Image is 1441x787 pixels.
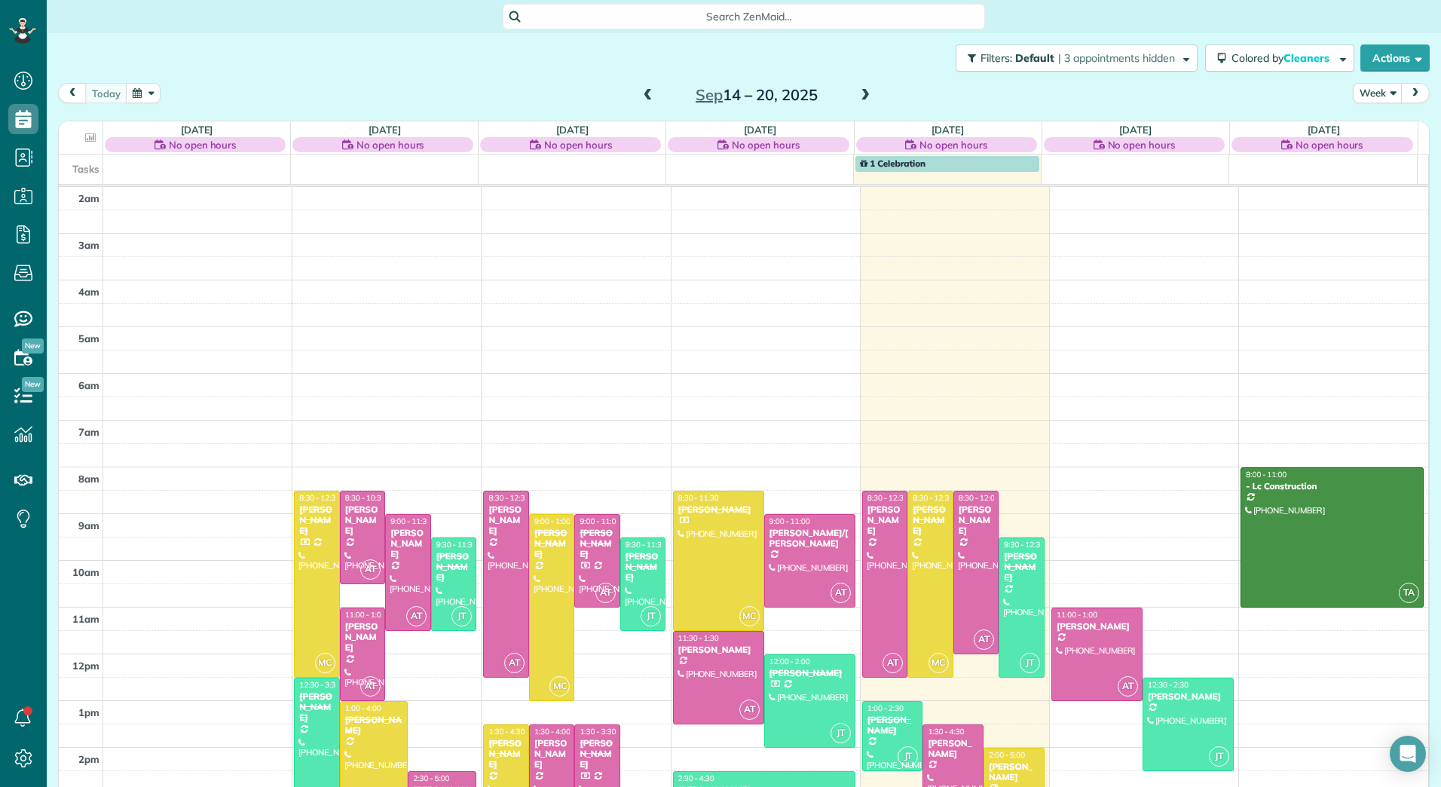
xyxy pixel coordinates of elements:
[958,504,995,537] div: [PERSON_NAME]
[78,239,99,251] span: 3am
[1119,124,1152,136] a: [DATE]
[22,338,44,354] span: New
[919,137,987,152] span: No open hours
[580,516,620,526] span: 9:00 - 11:00
[579,738,616,770] div: [PERSON_NAME]
[912,504,949,537] div: [PERSON_NAME]
[413,773,449,783] span: 2:30 - 5:00
[739,700,760,720] span: AT
[22,377,44,392] span: New
[678,645,760,655] div: [PERSON_NAME]
[1118,676,1138,697] span: AT
[298,691,335,724] div: [PERSON_NAME]
[1020,653,1040,673] span: JT
[927,738,979,760] div: [PERSON_NAME]
[989,750,1025,760] span: 2:00 - 5:00
[974,629,994,650] span: AT
[641,606,661,626] span: JT
[662,87,851,103] h2: 14 – 20, 2025
[831,583,851,603] span: AT
[549,676,570,697] span: MC
[78,706,99,718] span: 1pm
[78,192,99,204] span: 2am
[769,657,810,666] span: 12:00 - 2:00
[744,124,776,136] a: [DATE]
[78,332,99,345] span: 5am
[898,746,918,767] span: JT
[1209,746,1229,767] span: JT
[1296,137,1363,152] span: No open hours
[860,158,925,169] span: 1 Celebration
[534,528,571,560] div: [PERSON_NAME]
[867,715,919,736] div: [PERSON_NAME]
[360,676,381,697] span: AT
[932,124,964,136] a: [DATE]
[678,504,760,515] div: [PERSON_NAME]
[298,504,335,537] div: [PERSON_NAME]
[344,621,381,654] div: [PERSON_NAME]
[678,493,719,503] span: 8:30 - 11:30
[1308,124,1340,136] a: [DATE]
[1108,137,1176,152] span: No open hours
[488,493,529,503] span: 8:30 - 12:30
[344,504,381,537] div: [PERSON_NAME]
[78,473,99,485] span: 8am
[390,528,427,560] div: [PERSON_NAME]
[831,723,851,743] span: JT
[534,516,571,526] span: 9:00 - 1:00
[981,51,1012,65] span: Filters:
[625,551,662,583] div: [PERSON_NAME]
[78,753,99,765] span: 2pm
[181,124,213,136] a: [DATE]
[883,653,903,673] span: AT
[406,606,427,626] span: AT
[959,493,999,503] span: 8:30 - 12:00
[1057,610,1097,620] span: 11:00 - 1:00
[769,668,851,678] div: [PERSON_NAME]
[678,633,719,643] span: 11:30 - 1:30
[867,703,904,713] span: 1:00 - 2:30
[390,516,431,526] span: 9:00 - 11:30
[1058,51,1175,65] span: | 3 appointments hidden
[1360,44,1430,72] button: Actions
[739,606,760,626] span: MC
[956,44,1198,72] button: Filters: Default | 3 appointments hidden
[85,83,127,103] button: today
[315,653,335,673] span: MC
[948,44,1198,72] a: Filters: Default | 3 appointments hidden
[595,583,616,603] span: AT
[696,85,723,104] span: Sep
[1401,83,1430,103] button: next
[580,727,616,736] span: 1:30 - 3:30
[360,559,381,580] span: AT
[867,504,904,537] div: [PERSON_NAME]
[1148,680,1189,690] span: 12:30 - 2:30
[169,137,237,152] span: No open hours
[579,528,616,560] div: [PERSON_NAME]
[1003,551,1040,583] div: [PERSON_NAME]
[451,606,472,626] span: JT
[504,653,525,673] span: AT
[928,727,964,736] span: 1:30 - 4:30
[626,540,666,550] span: 9:30 - 11:30
[436,540,477,550] span: 9:30 - 11:30
[1015,51,1055,65] span: Default
[344,715,404,736] div: [PERSON_NAME]
[1390,736,1426,772] div: Open Intercom Messenger
[867,493,908,503] span: 8:30 - 12:30
[488,738,525,770] div: [PERSON_NAME]
[345,610,386,620] span: 11:00 - 1:00
[769,528,851,550] div: [PERSON_NAME]/[PERSON_NAME]
[732,137,800,152] span: No open hours
[556,124,589,136] a: [DATE]
[1056,621,1138,632] div: [PERSON_NAME]
[488,727,525,736] span: 1:30 - 4:30
[913,493,953,503] span: 8:30 - 12:30
[58,83,87,103] button: prev
[1205,44,1354,72] button: Colored byCleaners
[929,653,949,673] span: MC
[544,137,612,152] span: No open hours
[1399,583,1419,603] span: TA
[1245,481,1419,491] div: - Lc Construction
[1004,540,1045,550] span: 9:30 - 12:30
